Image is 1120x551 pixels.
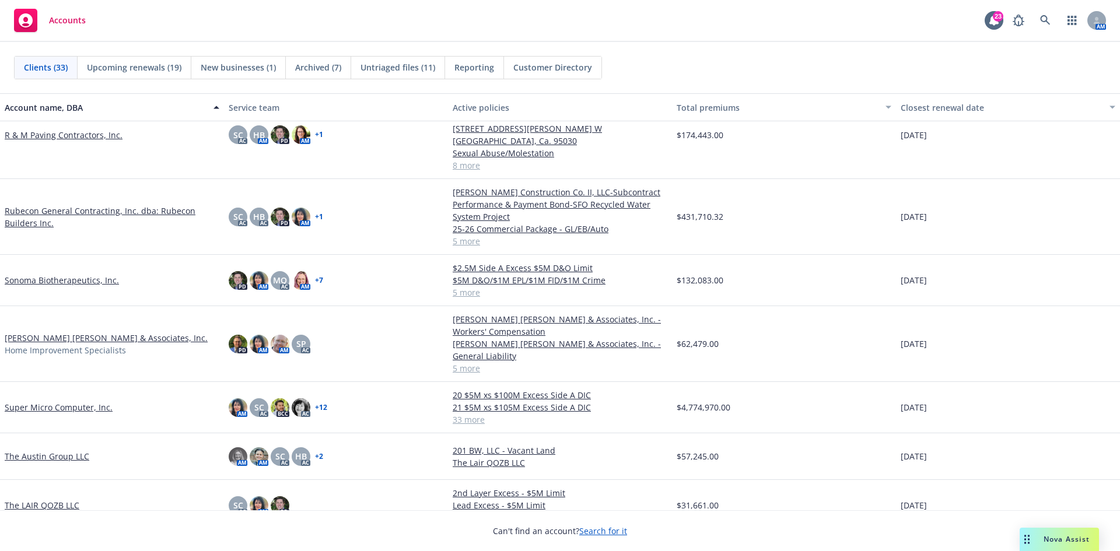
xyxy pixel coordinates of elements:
span: $132,083.00 [677,274,723,286]
a: $5M D&O/$1M EPL/$1M FID/$1M Crime [453,274,667,286]
span: SC [233,499,243,511]
span: [DATE] [901,129,927,141]
a: 2nd Layer Excess - $5M Limit [453,487,667,499]
img: photo [271,398,289,417]
a: Accounts [9,4,90,37]
img: photo [250,335,268,353]
a: 201 BW, LLC - Vacant Land [453,444,667,457]
img: photo [229,447,247,466]
span: HB [253,129,265,141]
div: Account name, DBA [5,101,206,114]
img: photo [229,398,247,417]
a: $2.5M Side A Excess $5M D&O Limit [453,262,667,274]
a: 5 more [453,235,667,247]
span: [DATE] [901,274,927,286]
span: New businesses (1) [201,61,276,73]
span: Upcoming renewals (19) [87,61,181,73]
span: $62,479.00 [677,338,719,350]
a: 20 $5M xs $100M Excess Side A DIC [453,389,667,401]
span: Untriaged files (11) [360,61,435,73]
span: Archived (7) [295,61,341,73]
span: [DATE] [901,210,927,223]
img: photo [250,496,268,515]
img: photo [292,208,310,226]
span: SP [296,338,306,350]
button: Nova Assist [1020,528,1099,551]
span: Customer Directory [513,61,592,73]
span: MQ [273,274,287,286]
span: SC [233,129,243,141]
a: The Austin Group LLC [5,450,89,462]
a: Sexual Abuse/Molestation [453,147,667,159]
a: 21 $5M xs $105M Excess Side A DIC [453,401,667,413]
span: [DATE] [901,401,927,413]
span: Accounts [49,16,86,25]
a: [PERSON_NAME] [PERSON_NAME] & Associates, Inc. [5,332,208,344]
a: + 1 [315,213,323,220]
button: Closest renewal date [896,93,1120,121]
div: 23 [993,11,1003,22]
img: photo [229,271,247,290]
a: Los Gatos [GEOGRAPHIC_DATA] - #[PHONE_NUMBER] Asphalt repairs, Seal coat and Restripe Parking Lot... [453,98,667,147]
a: The LAIR QOZB LLC [5,499,79,511]
a: Rubecon General Contracting, Inc. dba: Rubecon Builders Inc. [5,205,219,229]
a: Lead Excess - $5M Limit [453,499,667,511]
span: [DATE] [901,450,927,462]
span: [DATE] [901,499,927,511]
a: Sonoma Biotherapeutics, Inc. [5,274,119,286]
a: R & M Paving Contractors, Inc. [5,129,123,141]
span: HB [295,450,307,462]
a: + 7 [315,277,323,284]
span: $57,245.00 [677,450,719,462]
img: photo [271,496,289,515]
div: Active policies [453,101,667,114]
span: Home Improvement Specialists [5,344,126,356]
button: Service team [224,93,448,121]
img: photo [292,398,310,417]
span: $431,710.32 [677,210,723,223]
span: $31,661.00 [677,499,719,511]
span: SC [275,450,285,462]
span: Clients (33) [24,61,68,73]
span: [DATE] [901,338,927,350]
img: photo [250,271,268,290]
span: $4,774,970.00 [677,401,730,413]
a: [PERSON_NAME] [PERSON_NAME] & Associates, Inc. - General Liability [453,338,667,362]
a: [PERSON_NAME] Construction Co. II, LLC-Subcontract Performance & Payment Bond-SFO Recycled Water ... [453,186,667,223]
span: SC [254,401,264,413]
a: 5 more [453,286,667,299]
a: + 1 [315,131,323,138]
button: Active policies [448,93,672,121]
a: + 2 [315,453,323,460]
a: Switch app [1060,9,1084,32]
a: 33 more [453,413,667,426]
a: Report a Bug [1007,9,1030,32]
span: Nova Assist [1044,534,1090,544]
a: The Lair QOZB LLC [453,457,667,469]
a: Search [1034,9,1057,32]
a: 5 more [453,362,667,374]
div: Drag to move [1020,528,1034,551]
span: SC [233,210,243,223]
a: 8 more [453,159,667,171]
a: Super Micro Computer, Inc. [5,401,113,413]
span: $174,443.00 [677,129,723,141]
span: Reporting [454,61,494,73]
a: [PERSON_NAME] [PERSON_NAME] & Associates, Inc. - Workers' Compensation [453,313,667,338]
div: Service team [229,101,443,114]
button: Total premiums [672,93,896,121]
img: photo [292,125,310,144]
div: Total premiums [677,101,878,114]
a: + 12 [315,404,327,411]
a: Search for it [579,525,627,536]
img: photo [271,125,289,144]
img: photo [271,335,289,353]
img: photo [271,208,289,226]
